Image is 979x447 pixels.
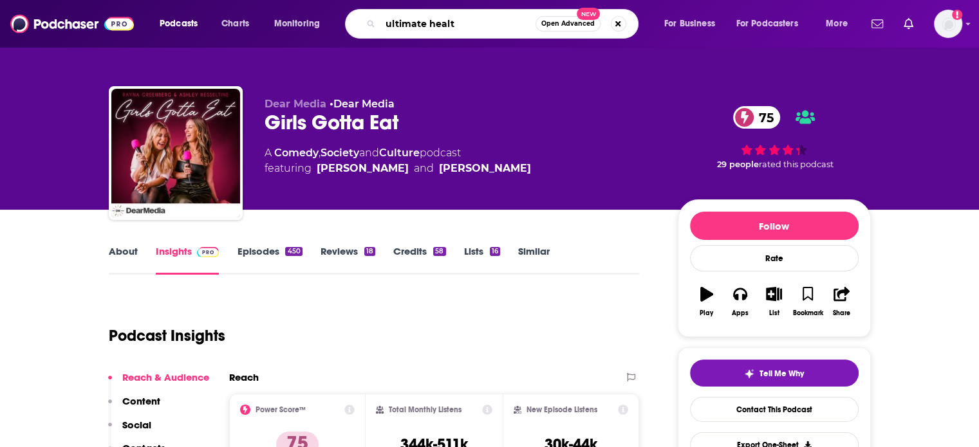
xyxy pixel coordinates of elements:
a: [PERSON_NAME] [317,161,409,176]
button: open menu [265,14,337,34]
span: , [319,147,321,159]
span: Charts [221,15,249,33]
button: open menu [655,14,731,34]
button: open menu [728,14,817,34]
a: Reviews18 [321,245,375,275]
p: Content [122,395,160,407]
button: open menu [151,14,214,34]
span: Open Advanced [541,21,595,27]
button: Follow [690,212,859,240]
a: Lists16 [464,245,500,275]
a: About [109,245,138,275]
a: Show notifications dropdown [866,13,888,35]
a: Society [321,147,359,159]
button: List [757,278,790,325]
img: Podchaser Pro [197,247,219,257]
a: Dear Media [333,98,395,110]
span: rated this podcast [759,160,834,169]
div: 75 29 peoplerated this podcast [678,98,871,178]
div: Share [833,309,850,317]
span: For Podcasters [736,15,798,33]
div: 16 [490,247,500,256]
h2: Reach [229,371,259,383]
span: 29 people [717,160,759,169]
h2: New Episode Listens [527,405,597,414]
a: Episodes450 [237,245,302,275]
span: and [414,161,434,176]
div: 18 [364,247,375,256]
p: Social [122,419,151,431]
button: Bookmark [791,278,825,325]
div: Search podcasts, credits, & more... [357,9,651,39]
span: 75 [746,106,780,129]
h1: Podcast Insights [109,326,225,345]
span: For Business [664,15,715,33]
div: Rate [690,245,859,271]
span: More [826,15,848,33]
a: Show notifications dropdown [899,13,918,35]
button: Show profile menu [934,10,962,38]
div: 58 [433,247,445,256]
button: Play [690,278,723,325]
a: Comedy [274,147,319,159]
a: Contact This Podcast [690,397,859,422]
span: Tell Me Why [760,369,804,379]
span: Monitoring [274,15,320,33]
div: List [769,309,779,317]
button: open menu [817,14,864,34]
img: tell me why sparkle [744,369,754,379]
button: Social [108,419,151,442]
span: Logged in as SimonElement [934,10,962,38]
button: Apps [723,278,757,325]
button: Reach & Audience [108,371,209,395]
h2: Total Monthly Listens [389,405,462,414]
input: Search podcasts, credits, & more... [380,14,536,34]
div: A podcast [265,145,531,176]
span: New [577,8,600,20]
span: Dear Media [265,98,326,110]
span: Podcasts [160,15,198,33]
span: and [359,147,379,159]
a: 75 [733,106,780,129]
div: Bookmark [792,309,823,317]
a: [PERSON_NAME] [439,161,531,176]
img: Girls Gotta Eat [111,89,240,217]
div: 450 [285,247,302,256]
a: Culture [379,147,420,159]
img: Podchaser - Follow, Share and Rate Podcasts [10,12,134,36]
svg: Add a profile image [952,10,962,20]
button: tell me why sparkleTell Me Why [690,360,859,387]
div: Play [700,309,713,317]
h2: Power Score™ [256,405,306,414]
a: Similar [518,245,550,275]
button: Open AdvancedNew [536,16,601,32]
p: Reach & Audience [122,371,209,383]
span: featuring [265,161,531,176]
button: Content [108,395,160,419]
a: Charts [213,14,257,34]
a: InsightsPodchaser Pro [156,245,219,275]
span: • [330,98,395,110]
a: Credits58 [393,245,445,275]
button: Share [825,278,858,325]
div: Apps [732,309,749,317]
img: User Profile [934,10,962,38]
